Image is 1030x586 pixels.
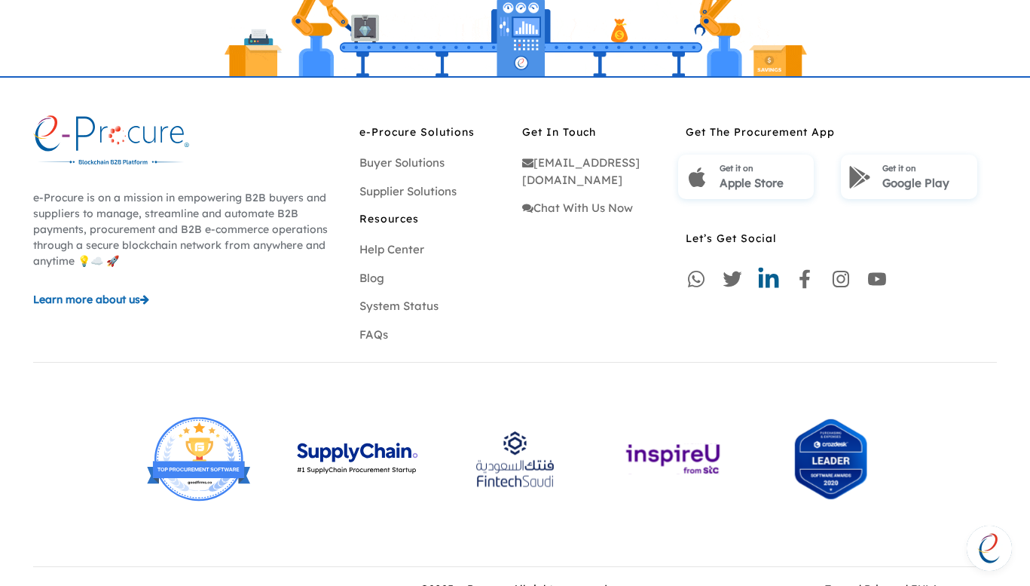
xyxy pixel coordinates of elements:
span: Learn more about us [33,293,140,306]
a: Buyer Solutions [359,155,445,170]
img: logo [33,115,188,167]
a: [EMAIL_ADDRESS][DOMAIN_NAME] [522,155,640,187]
div: e-Procure Solutions [359,124,507,132]
a: Supplier Solutions [359,184,457,198]
a: Blog [359,271,384,285]
a: Learn more about us [33,292,344,308]
a: System Status [359,299,439,313]
p: Get it on [882,158,969,175]
div: Get The Procurement App [686,124,997,132]
a: Help Center [359,242,424,256]
div: Let’s Get Social [686,231,997,238]
a: FAQs [359,327,388,342]
p: Apple Store [720,175,806,192]
p: Get it on [720,158,806,175]
div: Resources [359,211,507,219]
div: Get In Touch [522,124,670,132]
p: Google Play [882,175,969,192]
a: Chat With Us Now [522,201,633,215]
div: Open chat [967,526,1012,571]
p: e-Procure is on a mission in empowering B2B buyers and suppliers to manage, streamline and automa... [33,190,344,269]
